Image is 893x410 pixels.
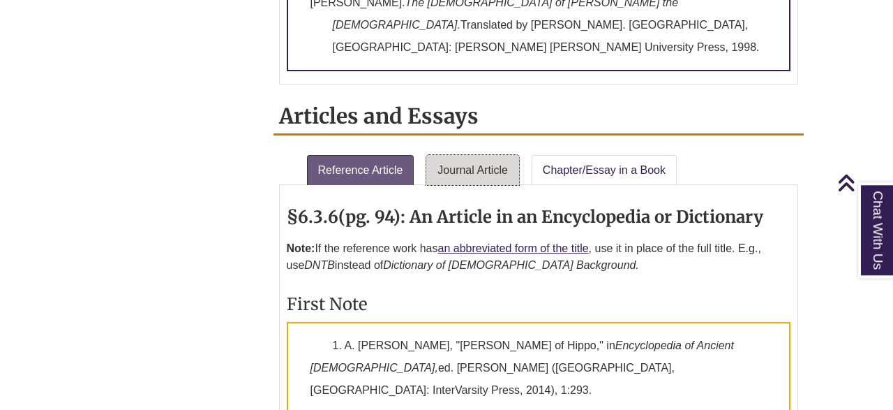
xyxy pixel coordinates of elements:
[437,242,588,254] a: an abbreviated form of the title
[532,155,677,186] a: Chapter/Essay in a Book
[287,206,338,228] strong: §6.3.6
[426,155,519,186] a: Journal Article
[273,98,804,136] h2: Articles and Essays
[287,235,791,279] p: If the reference work has , use it in place of the full title. E.g., use instead of
[304,259,335,271] em: DNTB
[287,242,315,254] strong: Note:
[307,155,414,186] a: Reference Article
[287,293,791,315] h3: First Note
[837,173,890,192] a: Back to Top
[338,206,763,228] strong: (pg. 94): An Article in an Encyclopedia or Dictionary
[310,339,734,374] em: Encyclopedia of Ancient [DEMOGRAPHIC_DATA],
[383,259,639,271] em: Dictionary of [DEMOGRAPHIC_DATA] Background.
